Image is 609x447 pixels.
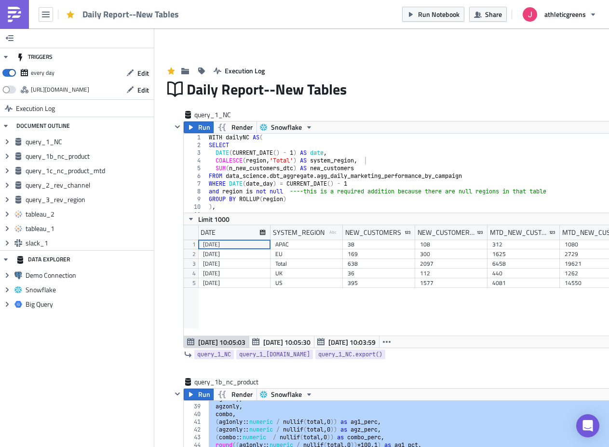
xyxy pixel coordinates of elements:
[4,115,14,122] strong: NA
[26,181,151,190] span: query_2_rev_channel
[225,66,265,76] span: Execution Log
[26,300,151,309] span: Big Query
[318,350,382,359] span: query_1_NC.export()
[544,9,586,19] span: athleticgreens
[198,337,245,347] span: [DATE] 10:05:03
[420,240,483,249] div: 108
[184,141,207,149] div: 2
[184,426,207,433] div: 42
[184,180,207,188] div: 7
[315,350,385,359] a: query_1_NC.export()
[517,4,602,25] button: athleticgreens
[49,86,247,94] strong: {{ query_1_[DOMAIN_NAME][2].MTD_NEW_CUSTOMERS_F }}
[213,122,257,133] button: Render
[55,115,235,122] strong: {{ query_1_[DOMAIN_NAME][4].NEW_CUSTOMERS_F }}
[26,239,151,247] span: slack_1
[420,278,483,288] div: 1577
[492,259,555,269] div: 6458
[184,213,233,225] button: Limit 1000
[184,336,249,348] button: [DATE] 10:05:03
[345,225,401,240] div: NEW_CUSTOMERS
[203,269,266,278] div: [DATE]
[522,6,538,23] img: Avatar
[26,285,151,294] span: Snowflake
[16,117,70,135] div: DOCUMENT OUTLINE
[257,389,316,400] button: Snowflake
[184,172,207,180] div: 6
[273,225,325,240] div: SYSTEM_REGION
[4,115,483,138] p: : We acquired new customers, to plan. MTD, we've acquired new customers, which is to plan.
[231,389,253,400] span: Render
[184,403,207,410] div: 39
[26,210,151,218] span: tableau_2
[26,224,151,233] span: tableau_1
[295,78,442,86] strong: {{ query_1_[DOMAIN_NAME][2].TO_PLAN }}%
[194,110,233,120] span: query_1_NC
[184,134,207,141] div: 1
[26,137,151,146] span: query_1_NC
[184,211,207,218] div: 11
[122,66,154,81] button: Edit
[402,7,464,22] button: Run Notebook
[4,78,483,101] p: : We acquired new customers, to plan. MTD, we've acquired new customers, which is to plan.
[485,9,502,19] span: Share
[328,337,376,347] span: [DATE] 10:03:59
[122,82,154,97] button: Edit
[492,269,555,278] div: 440
[198,122,210,133] span: Run
[26,195,151,204] span: query_3_rev_region
[16,100,55,117] span: Execution Log
[31,82,89,97] div: https://pushmetrics.io/api/v1/report/E7L6B28Lq1/webhook?token=c0a5d8c88fb4474fbace1075d1c85e19
[263,337,311,347] span: [DATE] 10:05:30
[576,414,599,437] div: Open Intercom Messenger
[184,410,207,418] div: 40
[469,7,507,22] button: Share
[16,251,70,268] div: DATA EXPLORER
[203,278,266,288] div: [DATE]
[136,4,263,12] strong: {{ query_1_[DOMAIN_NAME][0].DATE }}
[68,78,247,86] strong: {{ query_1_[DOMAIN_NAME][2].NEW_CUSTOMERS_F }}
[4,25,483,33] p: Link to
[283,115,430,122] strong: {{ query_1_[DOMAIN_NAME][4].TO_PLAN }}%
[4,36,483,43] p: Link to
[24,25,69,33] a: CLT dashboard
[184,188,207,195] div: 8
[197,350,231,359] span: query_1_NC
[275,259,338,269] div: Total
[271,122,302,133] span: Snowflake
[239,350,310,359] span: query_1_[DOMAIN_NAME]
[4,46,483,54] p: Link to
[184,164,207,172] div: 5
[271,389,302,400] span: Snowflake
[31,66,54,80] div: every day
[184,149,207,157] div: 3
[213,389,257,400] button: Render
[275,240,338,249] div: APAC
[7,7,22,22] img: PushMetrics
[492,249,555,259] div: 1625
[187,80,348,98] span: Daily Report--New Tables
[231,122,253,133] span: Render
[137,85,149,95] span: Edit
[198,389,210,400] span: Run
[420,249,483,259] div: 300
[4,78,26,86] strong: TOTAL
[12,68,73,75] strong: NEW CUSTOMERS
[201,225,216,240] div: DATE
[348,240,410,249] div: 38
[198,214,230,224] span: Limit 1000
[24,36,82,43] a: Amazon dashboard
[137,68,149,78] span: Edit
[348,259,410,269] div: 638
[172,388,183,400] button: Hide content
[420,259,483,269] div: 2097
[26,166,151,175] span: query_1c_nc_product_mtd
[203,249,266,259] div: [DATE]
[26,152,151,161] span: query_1b_nc_product
[275,278,338,288] div: US
[209,63,270,78] button: Execution Log
[203,259,266,269] div: [DATE]
[348,278,410,288] div: 395
[184,433,207,441] div: 43
[236,350,313,359] a: query_1_[DOMAIN_NAME]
